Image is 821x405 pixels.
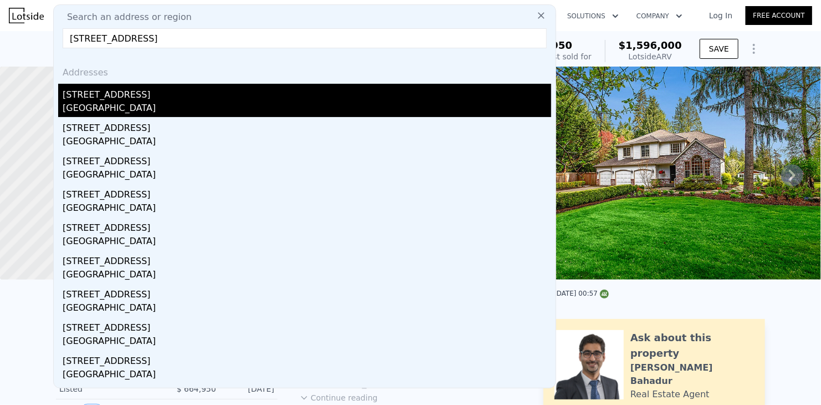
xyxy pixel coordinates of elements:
[58,57,551,84] div: Addresses
[630,388,710,401] div: Real Estate Agent
[63,84,551,102] div: [STREET_ADDRESS]
[63,135,551,150] div: [GEOGRAPHIC_DATA]
[696,10,746,21] a: Log In
[58,11,192,24] span: Search an address or region
[63,383,551,401] div: [STREET_ADDRESS]
[63,235,551,250] div: [GEOGRAPHIC_DATA]
[63,184,551,201] div: [STREET_ADDRESS]
[63,150,551,168] div: [STREET_ADDRESS]
[630,330,754,361] div: Ask about this property
[63,317,551,335] div: [STREET_ADDRESS]
[63,268,551,283] div: [GEOGRAPHIC_DATA]
[501,51,592,62] div: Off Market, last sold for
[63,250,551,268] div: [STREET_ADDRESS]
[630,361,754,388] div: [PERSON_NAME] Bahadur
[9,8,44,23] img: Lotside
[558,6,628,26] button: Solutions
[300,392,378,403] button: Continue reading
[619,39,682,51] span: $1,596,000
[743,38,765,60] button: Show Options
[63,335,551,350] div: [GEOGRAPHIC_DATA]
[700,39,738,59] button: SAVE
[600,290,609,298] img: NWMLS Logo
[63,283,551,301] div: [STREET_ADDRESS]
[63,201,551,217] div: [GEOGRAPHIC_DATA]
[59,383,158,394] div: Listed
[63,301,551,317] div: [GEOGRAPHIC_DATA]
[63,102,551,117] div: [GEOGRAPHIC_DATA]
[63,117,551,135] div: [STREET_ADDRESS]
[63,368,551,383] div: [GEOGRAPHIC_DATA]
[63,350,551,368] div: [STREET_ADDRESS]
[63,28,547,48] input: Enter an address, city, region, neighborhood or zip code
[628,6,691,26] button: Company
[746,6,812,25] a: Free Account
[63,168,551,184] div: [GEOGRAPHIC_DATA]
[177,384,216,393] span: $ 664,950
[619,51,682,62] div: Lotside ARV
[225,383,274,394] div: [DATE]
[63,217,551,235] div: [STREET_ADDRESS]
